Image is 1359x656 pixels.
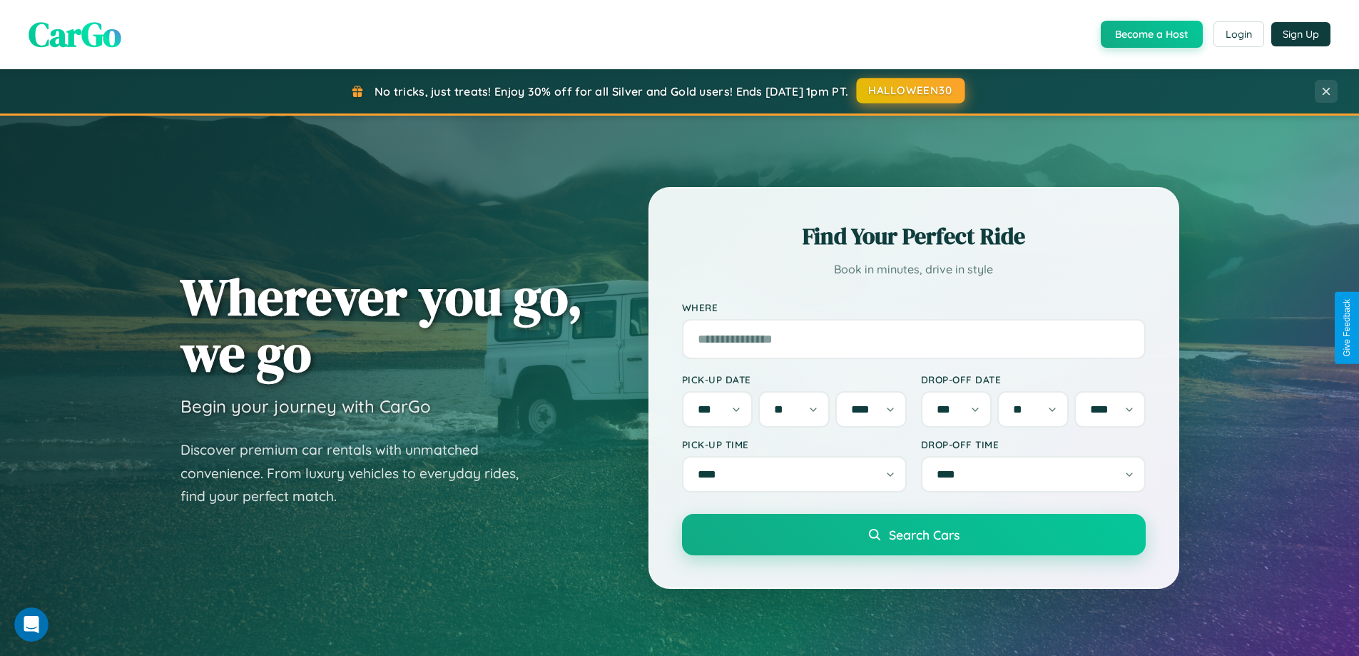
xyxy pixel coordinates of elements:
[921,373,1146,385] label: Drop-off Date
[682,259,1146,280] p: Book in minutes, drive in style
[1213,21,1264,47] button: Login
[14,607,49,642] iframe: Intercom live chat
[857,78,965,104] button: HALLOWEEN30
[682,438,907,450] label: Pick-up Time
[1271,22,1330,46] button: Sign Up
[682,514,1146,555] button: Search Cars
[180,438,537,508] p: Discover premium car rentals with unmatched convenience. From luxury vehicles to everyday rides, ...
[29,11,121,58] span: CarGo
[180,268,583,381] h1: Wherever you go, we go
[1342,299,1352,357] div: Give Feedback
[682,221,1146,252] h2: Find Your Perfect Ride
[682,301,1146,313] label: Where
[1101,21,1203,48] button: Become a Host
[889,527,960,543] span: Search Cars
[180,395,431,417] h3: Begin your journey with CarGo
[921,438,1146,450] label: Drop-off Time
[375,84,848,99] span: No tricks, just treats! Enjoy 30% off for all Silver and Gold users! Ends [DATE] 1pm PT.
[682,373,907,385] label: Pick-up Date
